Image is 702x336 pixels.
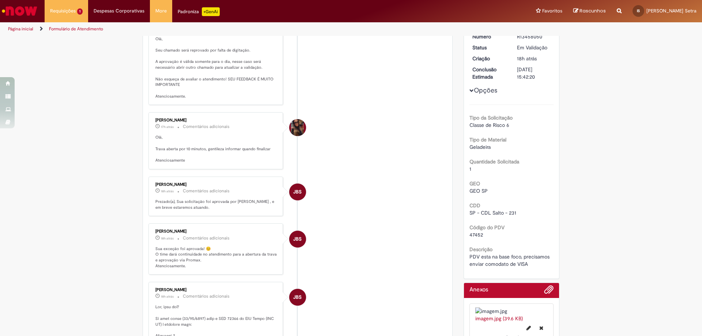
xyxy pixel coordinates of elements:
[155,288,277,292] div: [PERSON_NAME]
[469,114,513,121] b: Tipo da Solicitação
[469,209,516,216] span: SP - CDL Salto - 231
[155,7,167,15] span: More
[469,144,491,150] span: Geladeira
[161,125,174,129] span: 17h atrás
[535,322,548,334] button: Excluir imagem.jpg
[5,22,463,36] ul: Trilhas de página
[178,7,220,16] div: Padroniza
[161,189,174,193] span: 18h atrás
[161,236,174,241] span: 18h atrás
[155,25,277,99] p: Olá, Seu chamado será reprovado por falta de digitação. A aprovação é válida somente para o dia, ...
[161,189,174,193] time: 28/08/2025 14:42:20
[161,236,174,241] time: 28/08/2025 14:42:15
[50,7,76,15] span: Requisições
[469,188,488,194] span: GEO SP
[469,166,471,172] span: 1
[469,253,551,267] span: PDV esta na base foco, precisamos enviar comodato de VISA
[467,44,512,51] dt: Status
[1,4,38,18] img: ServiceNow
[469,246,492,253] b: Descrição
[517,44,551,51] div: Em Validação
[517,55,537,62] time: 28/08/2025 14:00:22
[183,188,230,194] small: Comentários adicionais
[517,55,537,62] span: 18h atrás
[522,322,535,334] button: Editar nome de arquivo imagem.jpg
[161,294,174,299] time: 28/08/2025 14:42:09
[469,158,519,165] b: Quantidade Solicitada
[517,33,551,40] div: R13458050
[289,119,306,136] div: Desiree da Silva Germano
[646,8,697,14] span: [PERSON_NAME] Setra
[155,135,277,163] p: Olá, Trava aberta por 10 minutos, gentileza informar quando finalizar Atenciosamente
[77,8,83,15] span: 1
[542,7,562,15] span: Favoritos
[637,8,640,13] span: IS
[517,55,551,62] div: 28/08/2025 14:00:22
[161,294,174,299] span: 18h atrás
[469,287,488,293] h2: Anexos
[202,7,220,16] p: +GenAi
[161,125,174,129] time: 28/08/2025 15:03:08
[289,231,306,248] div: Jacqueline Batista Shiota
[467,66,512,80] dt: Conclusão Estimada
[183,235,230,241] small: Comentários adicionais
[467,55,512,62] dt: Criação
[467,33,512,40] dt: Número
[183,293,230,299] small: Comentários adicionais
[289,289,306,306] div: Jacqueline Batista Shiota
[469,224,505,231] b: Código do PDV
[8,26,33,32] a: Página inicial
[573,8,606,15] a: Rascunhos
[94,7,144,15] span: Despesas Corporativas
[469,136,506,143] b: Tipo de Material
[469,202,480,209] b: CDD
[469,180,480,187] b: GEO
[155,182,277,187] div: [PERSON_NAME]
[469,231,483,238] span: 47452
[517,66,551,80] div: [DATE] 15:42:20
[155,246,277,269] p: Sua exceção foi aprovada! 😊 O time dará continuidade no atendimento para a abertura da trava e ap...
[475,315,523,322] a: imagem.jpg (39.6 KB)
[293,183,302,201] span: JBS
[475,307,548,315] img: imagem.jpg
[469,122,509,128] span: Classe de Risco 6
[544,285,554,298] button: Adicionar anexos
[155,118,277,122] div: [PERSON_NAME]
[293,230,302,248] span: JBS
[155,199,277,210] p: Prezado(a), Sua solicitação foi aprovada por [PERSON_NAME] , e em breve estaremos atuando.
[155,229,277,234] div: [PERSON_NAME]
[49,26,103,32] a: Formulário de Atendimento
[183,124,230,130] small: Comentários adicionais
[293,288,302,306] span: JBS
[580,7,606,14] span: Rascunhos
[289,184,306,200] div: Jacqueline Batista Shiota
